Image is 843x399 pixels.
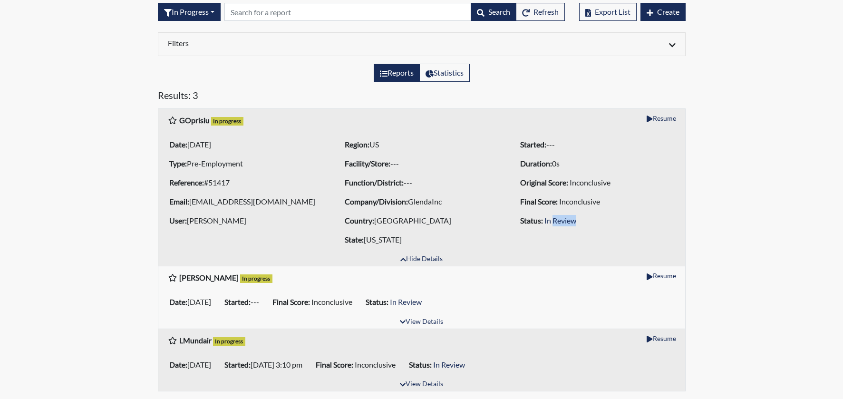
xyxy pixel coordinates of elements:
b: Region: [345,140,369,149]
button: Search [471,3,516,21]
b: Country: [345,216,374,225]
b: User: [169,216,187,225]
b: Function/District: [345,178,404,187]
li: --- [516,137,678,152]
b: Started: [520,140,546,149]
b: Company/Division: [345,197,408,206]
b: State: [345,235,364,244]
b: GOprisiu [179,116,210,125]
li: [DATE] [165,357,221,372]
label: View the list of reports [374,64,420,82]
b: Date: [169,140,187,149]
span: Inconclusive [559,197,600,206]
label: View statistics about completed interviews [419,64,470,82]
b: Final Score: [272,297,310,306]
li: GlendaInc [341,194,502,209]
li: [DATE] [165,137,327,152]
li: [PERSON_NAME] [165,213,327,228]
b: Facility/Store: [345,159,390,168]
li: --- [341,156,502,171]
b: Type: [169,159,187,168]
b: Final Score: [520,197,558,206]
button: Create [640,3,686,21]
button: Hide Details [396,253,447,266]
button: Resume [642,268,680,283]
button: View Details [396,378,447,391]
span: In Review [433,360,465,369]
b: Started: [224,360,251,369]
h5: Results: 3 [158,89,686,105]
span: In Review [390,297,422,306]
button: In Progress [158,3,221,21]
div: Click to expand/collapse filters [161,39,683,50]
div: Filter by interview status [158,3,221,21]
li: [US_STATE] [341,232,502,247]
li: Pre-Employment [165,156,327,171]
b: LMundair [179,336,212,345]
li: [GEOGRAPHIC_DATA] [341,213,502,228]
span: In progress [240,274,273,283]
li: --- [221,294,269,310]
span: Inconclusive [311,297,352,306]
b: Status: [409,360,432,369]
li: #51417 [165,175,327,190]
button: Export List [579,3,637,21]
span: In progress [211,117,244,126]
li: [DATE] [165,294,221,310]
b: Reference: [169,178,204,187]
li: 0s [516,156,678,171]
button: Resume [642,331,680,346]
b: [PERSON_NAME] [179,273,239,282]
span: Inconclusive [355,360,396,369]
b: Status: [520,216,543,225]
b: Status: [366,297,388,306]
li: --- [341,175,502,190]
b: Email: [169,197,189,206]
b: Date: [169,297,187,306]
span: Refresh [533,7,559,16]
span: Search [488,7,510,16]
span: Create [657,7,679,16]
span: In Review [544,216,576,225]
input: Search by Registration ID, Interview Number, or Investigation Name. [224,3,471,21]
span: Inconclusive [570,178,610,187]
b: Date: [169,360,187,369]
span: In progress [213,337,246,346]
button: Refresh [516,3,565,21]
button: View Details [396,316,447,329]
b: Original Score: [520,178,568,187]
li: [EMAIL_ADDRESS][DOMAIN_NAME] [165,194,327,209]
b: Started: [224,297,251,306]
b: Duration: [520,159,552,168]
li: [DATE] 3:10 pm [221,357,312,372]
span: Export List [595,7,630,16]
button: Resume [642,111,680,126]
b: Final Score: [316,360,353,369]
h6: Filters [168,39,415,48]
li: US [341,137,502,152]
